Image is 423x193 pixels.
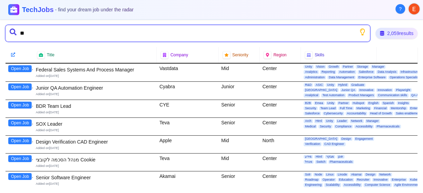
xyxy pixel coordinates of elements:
span: Innovation [376,88,393,92]
span: Computer Science [363,183,392,187]
button: Open Job [8,120,32,126]
button: Show search tips [359,29,366,35]
span: Marketing [355,106,372,110]
div: Mid [219,154,260,171]
span: Arch [304,119,313,123]
div: Center [260,64,301,81]
button: Open Job [8,83,32,90]
div: Design Verification CAD Engineer [36,138,154,145]
div: 2,059 results [376,28,417,39]
span: Manager [365,119,380,123]
span: Full Time [338,106,354,110]
span: Operations Specialist [388,76,420,79]
span: Emea [314,101,325,105]
span: Team Lead [319,106,337,110]
span: Cybersecurity [322,112,344,115]
span: Vision [315,65,326,69]
div: Added on [DATE] [36,74,154,78]
button: Open Job [8,65,32,72]
span: Sales enablement [394,112,422,115]
span: ? [399,5,402,12]
span: Unity [326,101,336,105]
div: Federal Sales Systems And Process Manager [36,66,154,73]
span: Unity [326,83,336,87]
span: Reporting [320,70,336,74]
span: Security [318,125,332,128]
span: Company [170,52,188,58]
div: Teva [157,118,219,135]
span: Administration [304,76,326,79]
div: Added on [DATE] [36,110,154,115]
div: Added on [DATE] [36,92,154,96]
span: Title [47,52,54,58]
div: Added on [DATE] [36,146,154,150]
div: Senior [219,100,260,118]
div: Added on [DATE] [36,164,154,168]
span: Security [304,106,318,110]
span: Financial [373,106,388,110]
span: Html [314,155,324,159]
div: North [260,136,301,153]
span: Seniority [232,52,248,58]
span: תוכן [337,155,345,159]
span: Storage [356,65,369,69]
div: Center [260,100,301,118]
div: Junior [219,82,260,100]
span: ASIC [314,83,324,87]
span: Solr [304,173,312,177]
span: B2B [304,101,312,105]
span: Playwright [394,88,412,92]
button: Open Job [8,155,32,162]
span: Akamai [350,173,363,177]
div: מנהל הסכמה לקובצי Cookie [36,156,154,163]
span: Accessibility [342,183,362,187]
span: Partner [337,101,350,105]
span: Verification [304,142,321,146]
div: Senior [219,171,260,189]
span: Pharmaceuticals [375,125,401,128]
span: Leader [336,119,348,123]
span: Growth [327,65,340,69]
div: Center [260,154,301,171]
span: Data Analysis [376,70,398,74]
button: User menu [408,3,420,15]
span: Compliance [334,125,353,128]
span: Partner [341,65,355,69]
span: Salesforce [304,112,321,115]
span: Innovative [358,88,375,92]
span: CAD Engineer [323,142,346,146]
div: CYE [157,100,219,118]
span: Innovative [372,178,389,182]
span: R&D [304,83,313,87]
span: מידע [304,155,313,159]
span: Spanish [381,101,395,105]
span: English [367,101,380,105]
span: Scalability [324,183,341,187]
span: [GEOGRAPHIC_DATA] [304,88,339,92]
div: Akamai [157,171,219,189]
span: Html [314,119,324,123]
img: User avatar [409,3,420,14]
div: BDR Team Lead [36,103,154,110]
div: Cyabra [157,82,219,100]
div: Junior QA Automation Engineer [36,84,154,91]
div: Senior [219,118,260,135]
button: Open Job [8,137,32,144]
span: Engagement [354,137,374,141]
span: Agile Environment [393,183,421,187]
div: Center [260,82,301,100]
span: Region [273,52,286,58]
span: Communication skills [377,93,409,97]
span: Graduate [350,83,366,87]
div: Apple [157,136,219,153]
span: [GEOGRAPHIC_DATA] [304,137,339,141]
div: Teva [157,154,219,171]
span: Roadmap [304,178,320,182]
span: - find your dream job under the radar [55,7,134,12]
h1: TechJobs [22,5,134,14]
span: Test Automation [321,93,346,97]
span: Data Management [327,76,356,79]
span: Pharmaceuticals [328,160,354,164]
span: Accessibility [354,125,374,128]
div: Mid [219,136,260,153]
